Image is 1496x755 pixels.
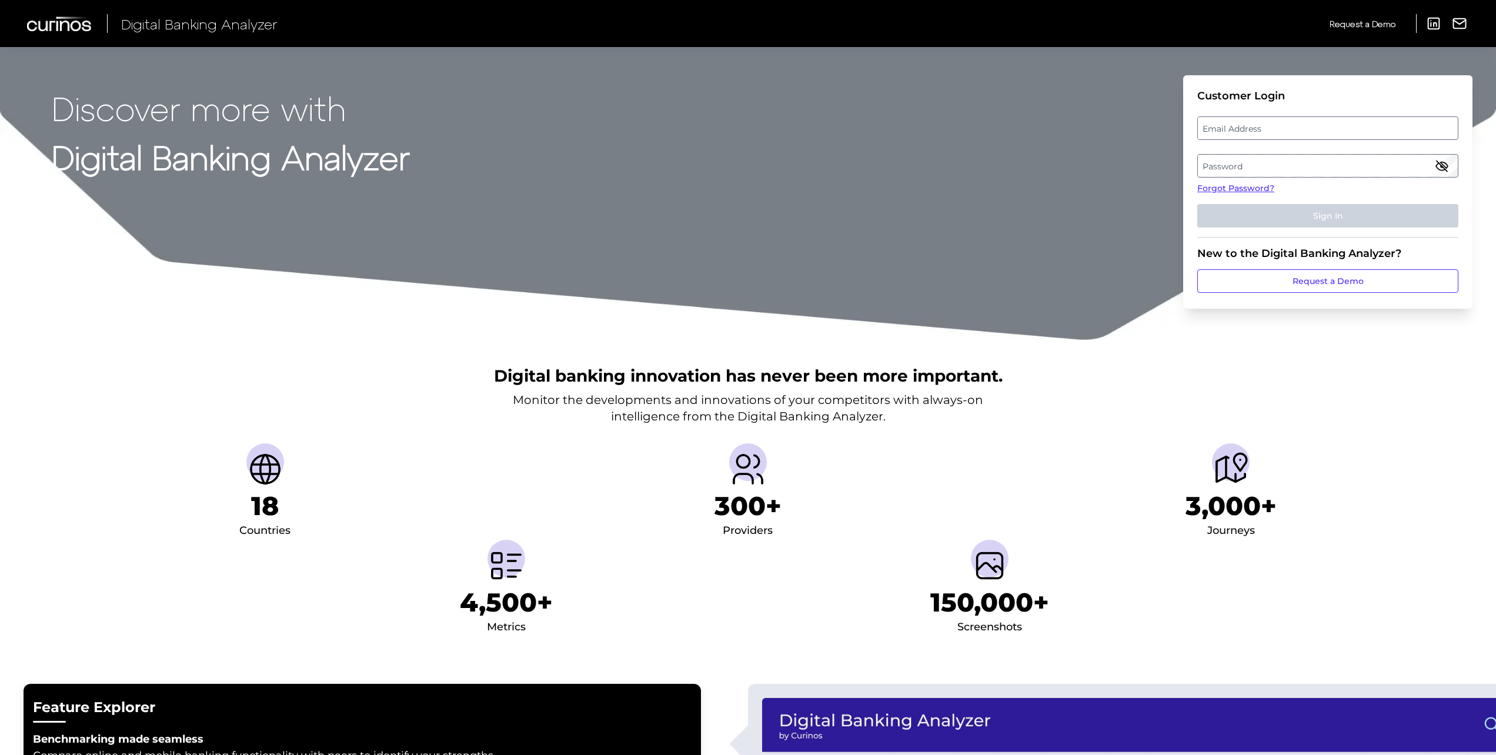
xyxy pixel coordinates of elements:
[33,698,692,717] h2: Feature Explorer
[1197,89,1458,102] div: Customer Login
[1197,182,1458,195] a: Forgot Password?
[487,618,526,637] div: Metrics
[1330,14,1395,34] a: Request a Demo
[1197,269,1458,293] a: Request a Demo
[1186,490,1277,522] h1: 3,000+
[246,450,284,488] img: Countries
[494,365,1003,387] h2: Digital banking innovation has never been more important.
[27,16,93,31] img: Curinos
[1197,204,1458,228] button: Sign In
[513,392,983,425] p: Monitor the developments and innovations of your competitors with always-on intelligence from the...
[714,490,782,522] h1: 300+
[1198,155,1457,176] label: Password
[121,15,278,32] span: Digital Banking Analyzer
[930,587,1049,618] h1: 150,000+
[1207,522,1255,540] div: Journeys
[957,618,1022,637] div: Screenshots
[52,89,410,126] p: Discover more with
[723,522,773,540] div: Providers
[487,547,525,584] img: Metrics
[1197,247,1458,260] div: New to the Digital Banking Analyzer?
[971,547,1009,584] img: Screenshots
[239,522,290,540] div: Countries
[1198,118,1457,139] label: Email Address
[1330,19,1395,29] span: Request a Demo
[251,490,279,522] h1: 18
[33,733,203,746] strong: Benchmarking made seamless
[460,587,553,618] h1: 4,500+
[1212,450,1250,488] img: Journeys
[52,137,410,176] strong: Digital Banking Analyzer
[729,450,767,488] img: Providers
